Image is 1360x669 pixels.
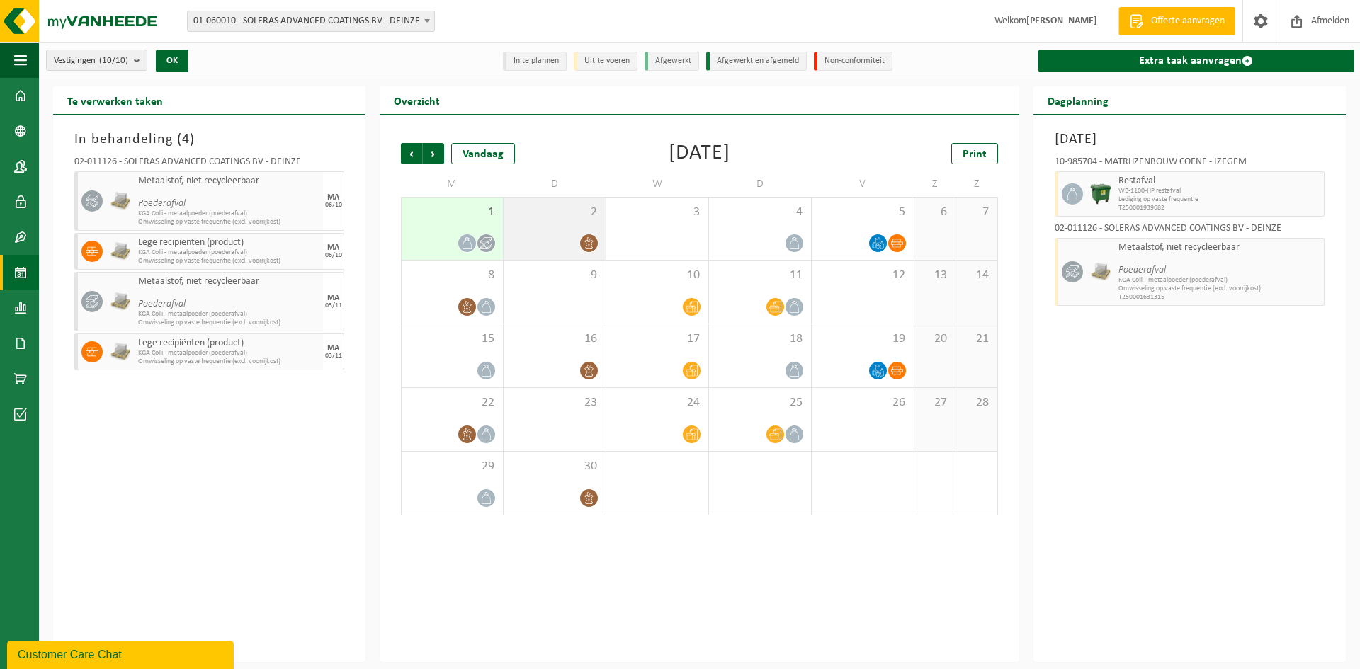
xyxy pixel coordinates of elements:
i: Poederafval [138,299,186,309]
li: Uit te voeren [574,52,637,71]
td: D [504,171,606,197]
h2: Dagplanning [1033,86,1123,114]
span: 21 [963,331,990,347]
td: Z [956,171,998,197]
img: LP-PA-00000-WDN-11 [110,291,131,312]
span: 25 [716,395,804,411]
span: 01-060010 - SOLERAS ADVANCED COATINGS BV - DEINZE [187,11,435,32]
span: Omwisseling op vaste frequentie (excl. voorrijkost) [138,257,319,265]
span: 2 [511,205,599,220]
div: 02-011126 - SOLERAS ADVANCED COATINGS BV - DEINZE [74,157,344,171]
span: 26 [819,395,907,411]
span: 7 [963,205,990,220]
div: [DATE] [669,143,730,164]
div: 03/11 [325,302,342,309]
span: Restafval [1118,176,1320,187]
span: 9 [511,268,599,283]
span: 14 [963,268,990,283]
div: MA [327,294,339,302]
span: KGA Colli - metaalpoeder (poederafval) [138,248,319,257]
img: PB-PA-0000-WDN-00-03 [110,341,131,362]
td: M [401,171,504,197]
span: 4 [716,205,804,220]
a: Print [951,143,998,164]
span: 29 [409,459,496,474]
span: 20 [922,331,948,347]
span: Lediging op vaste frequentie [1118,195,1320,204]
i: Poederafval [138,198,186,209]
span: 30 [511,459,599,474]
span: Omwisseling op vaste frequentie (excl. voorrijkost) [138,358,319,366]
span: KGA Colli - metaalpoeder (poederafval) [138,210,319,218]
span: Metaalstof, niet recycleerbaar [138,176,319,187]
span: Vorige [401,143,422,164]
td: W [606,171,709,197]
li: Afgewerkt [645,52,699,71]
div: MA [327,244,339,252]
span: KGA Colli - metaalpoeder (poederafval) [1118,276,1320,285]
div: Vandaag [451,143,515,164]
div: 10-985704 - MATRIJZENBOUW COENE - IZEGEM [1055,157,1325,171]
span: 4 [182,132,190,147]
div: 06/10 [325,202,342,209]
div: 03/11 [325,353,342,360]
div: 06/10 [325,252,342,259]
img: PB-PA-0000-WDN-00-03 [110,241,131,262]
span: 11 [716,268,804,283]
span: 28 [963,395,990,411]
td: V [812,171,914,197]
span: Omwisseling op vaste frequentie (excl. voorrijkost) [138,218,319,227]
span: WB-1100-HP restafval [1118,187,1320,195]
button: Vestigingen(10/10) [46,50,147,71]
span: 17 [613,331,701,347]
span: 19 [819,331,907,347]
span: Offerte aanvragen [1147,14,1228,28]
span: Omwisseling op vaste frequentie (excl. voorrijkost) [1118,285,1320,293]
span: 5 [819,205,907,220]
div: MA [327,193,339,202]
button: OK [156,50,188,72]
li: Afgewerkt en afgemeld [706,52,807,71]
h3: [DATE] [1055,129,1325,150]
span: 24 [613,395,701,411]
div: 02-011126 - SOLERAS ADVANCED COATINGS BV - DEINZE [1055,224,1325,238]
span: Volgende [423,143,444,164]
strong: [PERSON_NAME] [1026,16,1097,26]
li: Non-conformiteit [814,52,892,71]
a: Offerte aanvragen [1118,7,1235,35]
span: 13 [922,268,948,283]
a: Extra taak aanvragen [1038,50,1354,72]
span: T250001631315 [1118,293,1320,302]
span: Omwisseling op vaste frequentie (excl. voorrijkost) [138,319,319,327]
span: 22 [409,395,496,411]
span: Vestigingen [54,50,128,72]
span: 01-060010 - SOLERAS ADVANCED COATINGS BV - DEINZE [188,11,434,31]
span: 6 [922,205,948,220]
span: 3 [613,205,701,220]
span: 10 [613,268,701,283]
count: (10/10) [99,56,128,65]
span: 27 [922,395,948,411]
span: 1 [409,205,496,220]
li: In te plannen [503,52,567,71]
span: T250001939682 [1118,204,1320,212]
span: Metaalstof, niet recycleerbaar [138,276,319,287]
span: 12 [819,268,907,283]
img: LP-PA-00000-WDN-11 [110,190,131,212]
td: Z [914,171,956,197]
span: KGA Colli - metaalpoeder (poederafval) [138,349,319,358]
span: 23 [511,395,599,411]
h2: Te verwerken taken [53,86,177,114]
span: Lege recipiënten (product) [138,338,319,349]
span: 15 [409,331,496,347]
span: Metaalstof, niet recycleerbaar [1118,242,1320,253]
img: WB-1100-HPE-GN-01 [1090,183,1111,205]
h2: Overzicht [380,86,454,114]
i: Poederafval [1118,265,1166,275]
h3: In behandeling ( ) [74,129,344,150]
img: LP-PA-00000-WDN-11 [1090,261,1111,282]
iframe: chat widget [7,638,237,669]
span: 18 [716,331,804,347]
span: 8 [409,268,496,283]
